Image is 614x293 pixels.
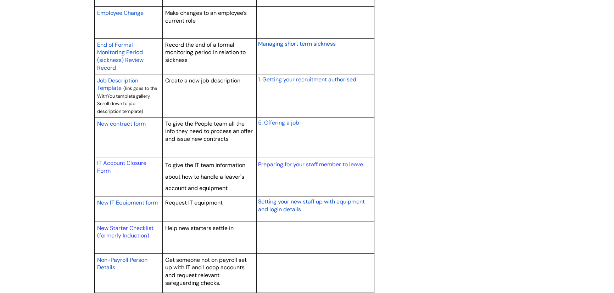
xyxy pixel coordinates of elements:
[97,198,158,207] a: New IT Equipment form
[258,118,299,127] a: 5. Offering a job
[97,199,158,206] span: New IT Equipment form
[258,75,356,84] a: 1. Getting your recruitment authorised
[97,256,147,271] span: Non-Payroll Person Details
[258,40,336,47] span: Managing short term sickness
[165,161,245,192] span: To give the IT team information about how to handle a leaver's account and equipment
[97,77,138,92] span: Job Description Template
[165,77,240,84] span: Create a new job description
[97,255,147,272] a: Non-Payroll Person Details
[165,41,246,64] span: Record the end of a formal monitoring period in relation to sickness
[97,120,146,127] span: New contract form
[165,199,223,206] span: Request IT equipment
[165,9,247,24] span: Make changes to an employee’s current role
[258,119,299,126] span: 5. Offering a job
[165,120,253,143] span: To give the People team all the info they need to process an offer and issue new contracts
[97,41,144,71] span: End of Formal Monitoring Period (sickness) Review Record
[97,76,138,92] a: Job Description Template
[97,85,157,114] span: (link goes to the WithYou template gallery. Scroll down to job description template)
[97,159,146,174] a: IT Account Closure Form
[258,39,336,48] a: Managing short term sickness
[258,197,365,213] a: Setting your new staff up with equipment and login details
[165,224,234,232] span: Help new starters settle in
[165,256,247,287] span: Get someone not on payroll set up with IT and Looop accounts and request relevant safeguarding ch...
[258,76,356,83] span: 1. Getting your recruitment authorised
[258,198,365,213] span: Setting your new staff up with equipment and login details
[258,161,363,168] a: Preparing for your staff member to leave
[97,40,144,72] a: End of Formal Monitoring Period (sickness) Review Record
[97,224,153,240] a: New Starter Checklist (formerly Induction)
[97,8,144,17] a: Employee Change
[97,119,146,128] a: New contract form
